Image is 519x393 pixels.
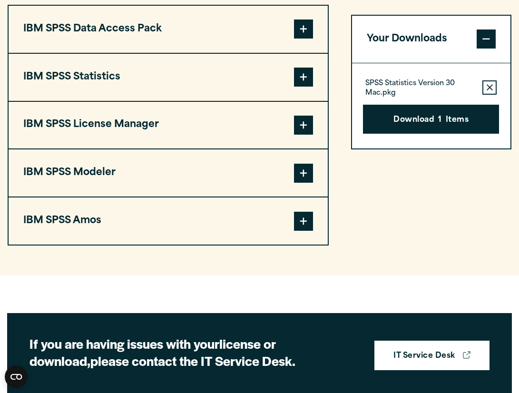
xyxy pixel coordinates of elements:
span: 1 [438,114,441,127]
button: Download1Items [363,105,499,134]
a: IT Service Desk [374,341,489,370]
button: IBM SPSS Amos [9,197,328,245]
p: SPSS Statistics Version 30 Mac.pkg [365,79,475,98]
strong: license or download, [29,334,276,370]
button: IBM SPSS License Manager [9,102,328,149]
div: Your Downloads [352,63,510,149]
button: IBM SPSS Data Access Pack [9,6,328,53]
strong: IT Service Desk [393,350,455,363]
button: IBM SPSS Statistics [9,54,328,101]
button: Your Downloads [352,16,510,63]
button: IBM SPSS Modeler [9,149,328,196]
button: Open CMP widget [5,365,28,388]
h2: If you are having issues with your please contact the IT Service Desk. [29,335,360,370]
